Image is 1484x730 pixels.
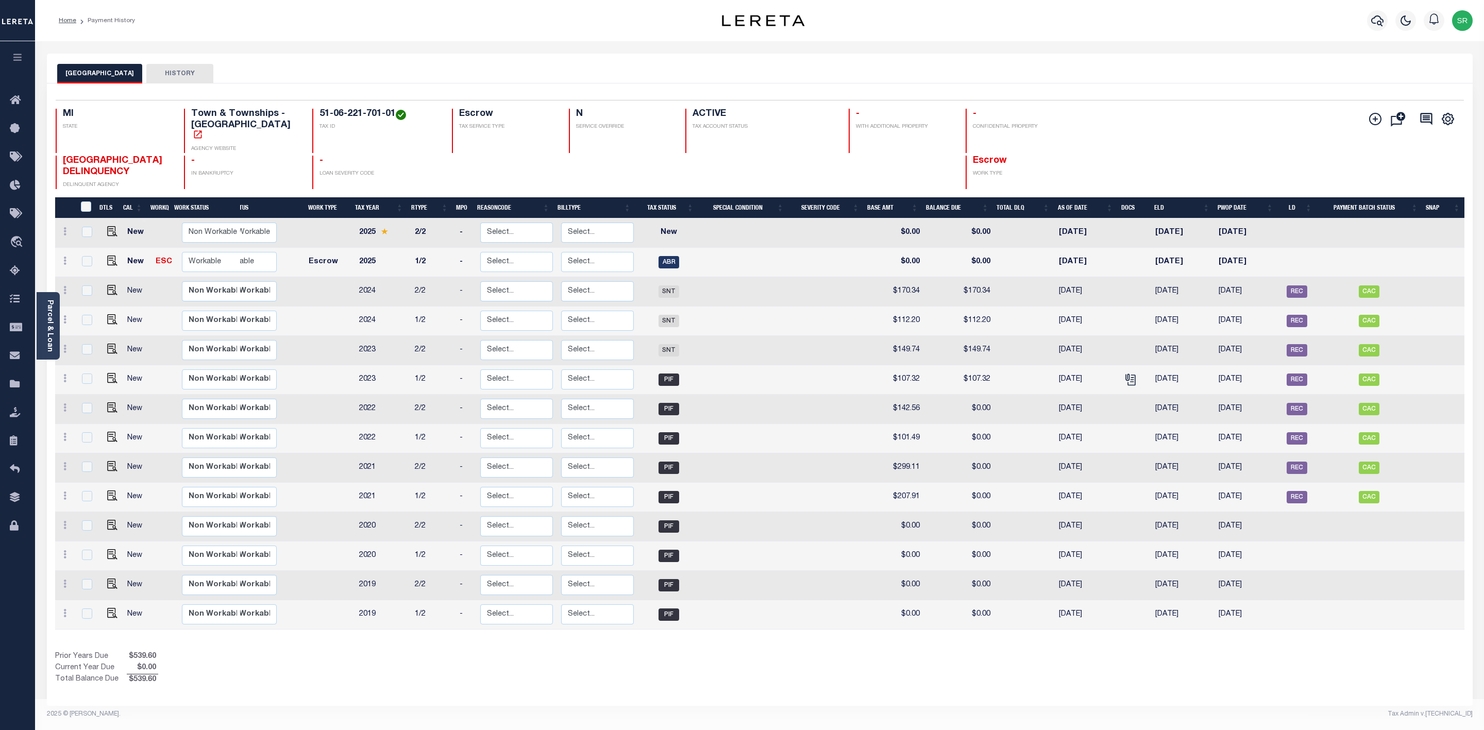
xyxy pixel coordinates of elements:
a: REC [1287,376,1307,383]
td: [DATE] [1151,248,1215,277]
td: [DATE] [1215,395,1278,424]
td: $112.20 [865,307,924,336]
td: - [456,307,476,336]
td: 2/2 [411,395,456,424]
th: Work Type [304,197,351,218]
p: WORK TYPE [973,170,1082,178]
td: [DATE] [1055,571,1118,600]
p: STATE [63,123,172,131]
span: PIF [659,462,679,474]
td: 2/2 [411,277,456,307]
th: Payment Batch Status: activate to sort column ascending [1316,197,1422,218]
span: - [319,156,323,165]
td: 2025 [355,218,411,248]
td: [DATE] [1151,336,1215,365]
td: New [123,453,152,483]
span: CAC [1359,315,1379,327]
span: SNT [659,285,679,298]
td: $0.00 [924,512,994,541]
p: TAX ID [319,123,440,131]
a: CAC [1359,347,1379,354]
td: $0.00 [924,453,994,483]
p: SERVICE OVERRIDE [576,123,673,131]
h4: 51-06-221-701-01 [319,109,440,120]
td: [DATE] [1055,218,1118,248]
th: Severity Code: activate to sort column ascending [788,197,863,218]
td: - [456,512,476,541]
td: $0.00 [865,248,924,277]
h4: Escrow [459,109,556,120]
td: $207.91 [865,483,924,512]
th: As of Date: activate to sort column ascending [1054,197,1117,218]
td: 2019 [355,600,411,630]
td: - [456,600,476,630]
td: $0.00 [924,218,994,248]
td: [DATE] [1151,395,1215,424]
td: [DATE] [1055,277,1118,307]
a: REC [1287,317,1307,325]
div: 2025 © [PERSON_NAME]. [39,709,760,719]
a: REC [1287,288,1307,295]
td: 2024 [355,277,411,307]
th: Work Status [210,197,304,218]
td: $170.34 [865,277,924,307]
h4: N [576,109,673,120]
img: logo-dark.svg [722,15,804,26]
td: 1/2 [411,424,456,453]
img: svg+xml;base64,PHN2ZyB4bWxucz0iaHR0cDovL3d3dy53My5vcmcvMjAwMC9zdmciIHBvaW50ZXItZXZlbnRzPSJub25lIi... [1452,10,1473,31]
td: 1/2 [411,541,456,571]
td: - [456,395,476,424]
td: New [123,512,152,541]
td: 2023 [355,365,411,395]
td: [DATE] [1215,424,1278,453]
td: 1/2 [411,483,456,512]
td: $0.00 [865,600,924,630]
td: Escrow [305,248,355,277]
td: [DATE] [1055,541,1118,571]
td: $0.00 [924,395,994,424]
th: BillType: activate to sort column ascending [553,197,635,218]
td: [DATE] [1151,218,1215,248]
td: 2/2 [411,571,456,600]
p: DELINQUENT AGENCY [63,181,172,189]
span: PIF [659,579,679,591]
i: travel_explore [10,236,26,249]
td: - [456,541,476,571]
td: 1/2 [411,307,456,336]
span: - [191,156,195,165]
td: $149.74 [865,336,924,365]
td: $142.56 [865,395,924,424]
td: Current Year Due [55,663,127,674]
span: CAC [1359,462,1379,474]
td: $107.32 [865,365,924,395]
th: WorkQ [146,197,170,218]
td: [DATE] [1055,307,1118,336]
span: REC [1287,432,1307,445]
td: New [123,483,152,512]
a: CAC [1359,435,1379,442]
th: &nbsp; [75,197,96,218]
td: New [123,248,152,277]
td: $0.00 [865,218,924,248]
span: PIF [659,403,679,415]
span: REC [1287,374,1307,386]
td: New [123,571,152,600]
p: LOAN SEVERITY CODE [319,170,440,178]
p: AGENCY WEBSITE [191,145,300,153]
td: New [123,307,152,336]
a: CAC [1359,376,1379,383]
td: [DATE] [1215,483,1278,512]
span: $0.00 [127,663,158,674]
h4: ACTIVE [693,109,836,120]
span: CAC [1359,491,1379,503]
td: $299.11 [865,453,924,483]
span: [GEOGRAPHIC_DATA] DELINQUENCY [63,156,162,177]
td: 1/2 [411,600,456,630]
td: [DATE] [1151,365,1215,395]
td: [DATE] [1151,307,1215,336]
td: 1/2 [411,365,456,395]
td: - [456,277,476,307]
td: 2019 [355,571,411,600]
td: [DATE] [1151,600,1215,630]
td: New [123,336,152,365]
